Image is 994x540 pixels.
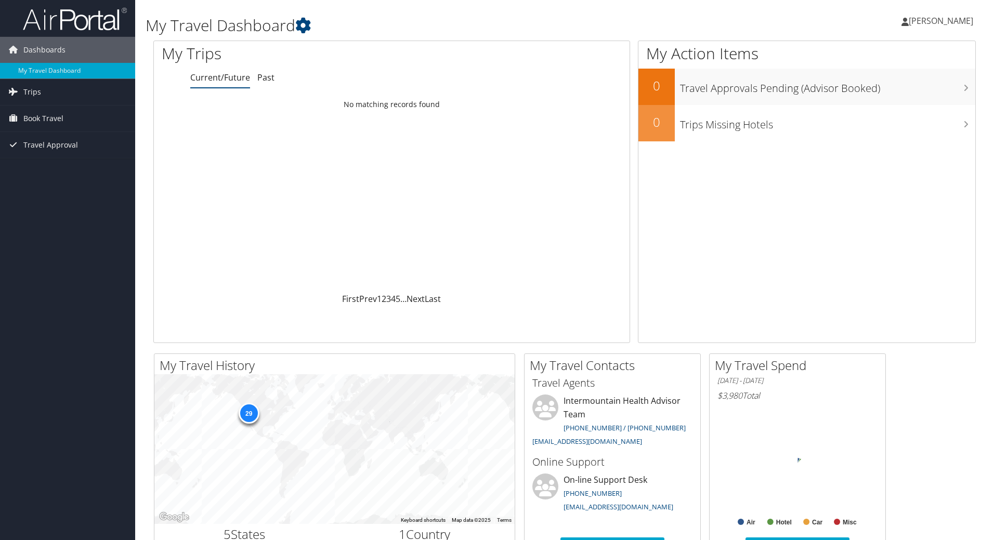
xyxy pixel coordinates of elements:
span: [PERSON_NAME] [909,15,973,27]
h1: My Trips [162,43,424,64]
span: Travel Approval [23,132,78,158]
span: Book Travel [23,106,63,131]
a: [EMAIL_ADDRESS][DOMAIN_NAME] [564,502,673,511]
a: 4 [391,293,396,305]
a: [EMAIL_ADDRESS][DOMAIN_NAME] [532,437,642,446]
h2: 0 [638,77,675,95]
a: 2 [382,293,386,305]
h3: Travel Approvals Pending (Advisor Booked) [680,76,975,96]
div: 29 [238,403,259,424]
h6: Total [717,390,878,401]
a: Past [257,72,274,83]
a: 1 [377,293,382,305]
h3: Travel Agents [532,376,692,390]
h3: Online Support [532,455,692,469]
a: Prev [359,293,377,305]
button: Keyboard shortcuts [401,517,446,524]
span: Map data ©2025 [452,517,491,523]
text: Hotel [776,519,792,526]
a: [PHONE_NUMBER] [564,489,622,498]
a: Terms (opens in new tab) [497,517,512,523]
td: No matching records found [154,95,630,114]
text: Air [747,519,755,526]
a: Open this area in Google Maps (opens a new window) [157,510,191,524]
h1: My Travel Dashboard [146,15,704,36]
a: [PHONE_NUMBER] / [PHONE_NUMBER] [564,423,686,432]
h2: 0 [638,113,675,131]
span: $3,980 [717,390,742,401]
a: [PERSON_NAME] [901,5,984,36]
a: 5 [396,293,400,305]
text: Misc [843,519,857,526]
a: 0Trips Missing Hotels [638,105,975,141]
span: Trips [23,79,41,105]
a: 3 [386,293,391,305]
a: Last [425,293,441,305]
text: Car [812,519,822,526]
h1: My Action Items [638,43,975,64]
a: First [342,293,359,305]
span: Dashboards [23,37,66,63]
img: airportal-logo.png [23,7,127,31]
a: Next [407,293,425,305]
h6: [DATE] - [DATE] [717,376,878,386]
h2: My Travel Contacts [530,357,700,374]
h2: My Travel Spend [715,357,885,374]
span: … [400,293,407,305]
a: 0Travel Approvals Pending (Advisor Booked) [638,69,975,105]
h2: My Travel History [160,357,515,374]
li: On-line Support Desk [527,473,698,516]
a: Current/Future [190,72,250,83]
li: Intermountain Health Advisor Team [527,394,698,450]
h3: Trips Missing Hotels [680,112,975,132]
img: Google [157,510,191,524]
